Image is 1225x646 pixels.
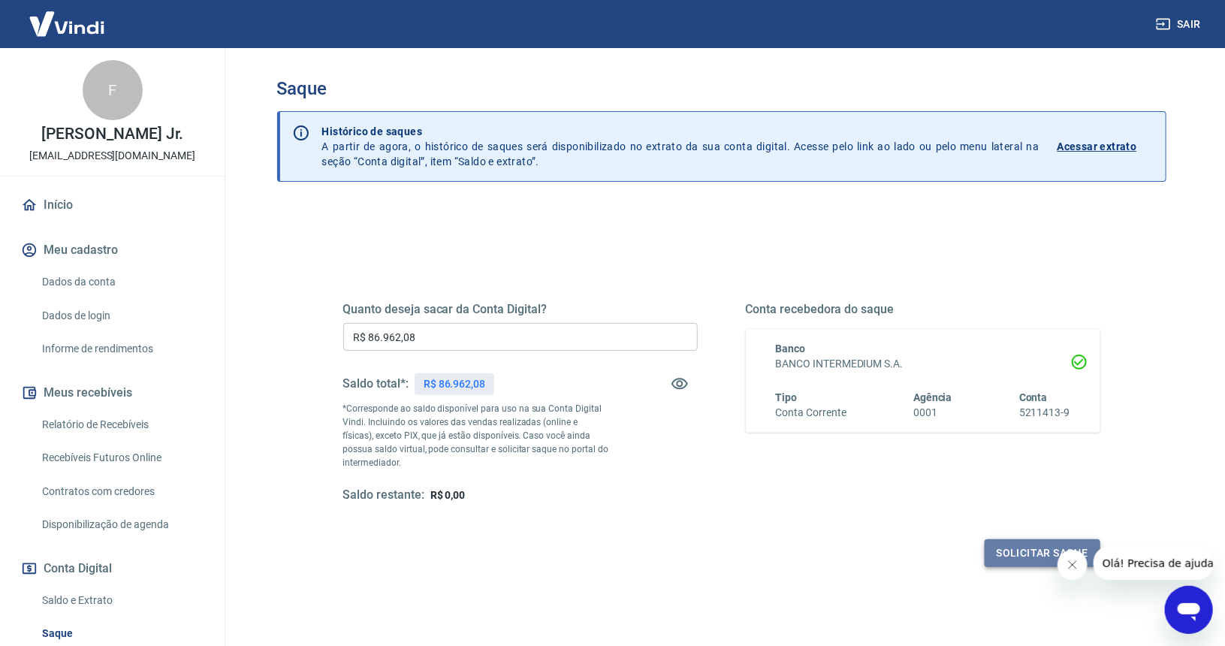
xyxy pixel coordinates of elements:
h5: Saldo total*: [343,376,409,391]
p: [EMAIL_ADDRESS][DOMAIN_NAME] [29,148,195,164]
p: R$ 86.962,08 [424,376,485,392]
span: Agência [913,391,952,403]
button: Meu cadastro [18,234,207,267]
iframe: Botão para abrir a janela de mensagens [1165,586,1213,634]
a: Acessar extrato [1058,124,1154,169]
a: Relatório de Recebíveis [36,409,207,440]
img: Vindi [18,1,116,47]
h5: Saldo restante: [343,488,424,503]
h3: Saque [277,78,1166,99]
button: Conta Digital [18,552,207,585]
a: Dados da conta [36,267,207,297]
h6: BANCO INTERMEDIUM S.A. [776,356,1070,372]
a: Recebíveis Futuros Online [36,442,207,473]
h6: Conta Corrente [776,405,846,421]
a: Informe de rendimentos [36,334,207,364]
a: Contratos com credores [36,476,207,507]
p: A partir de agora, o histórico de saques será disponibilizado no extrato da sua conta digital. Ac... [322,124,1039,169]
a: Dados de login [36,300,207,331]
a: Saldo e Extrato [36,585,207,616]
p: Histórico de saques [322,124,1039,139]
span: R$ 0,00 [430,489,466,501]
button: Meus recebíveis [18,376,207,409]
span: Conta [1019,391,1048,403]
iframe: Fechar mensagem [1058,550,1088,580]
button: Solicitar saque [985,539,1100,567]
span: Olá! Precisa de ajuda? [9,11,126,23]
button: Sair [1153,11,1207,38]
h5: Conta recebedora do saque [746,302,1100,317]
span: Tipo [776,391,798,403]
p: [PERSON_NAME] Jr. [41,126,183,142]
h6: 0001 [913,405,952,421]
h6: 5211413-9 [1019,405,1070,421]
span: Banco [776,343,806,355]
p: *Corresponde ao saldo disponível para uso na sua Conta Digital Vindi. Incluindo os valores das ve... [343,402,609,469]
h5: Quanto deseja sacar da Conta Digital? [343,302,698,317]
a: Início [18,189,207,222]
p: Acessar extrato [1058,139,1137,154]
iframe: Mensagem da empresa [1094,547,1213,580]
a: Disponibilização de agenda [36,509,207,540]
div: F [83,60,143,120]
